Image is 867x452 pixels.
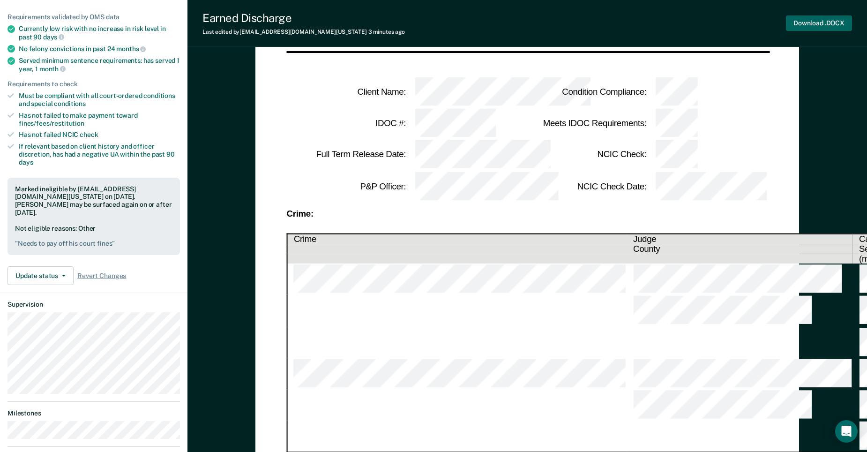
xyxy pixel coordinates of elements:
div: Has not failed NCIC [19,131,180,139]
pre: " Needs to pay off his court fines " [15,240,172,248]
span: fines/fees/restitution [19,120,84,127]
th: Judge [627,234,853,244]
button: Download .DOCX [786,15,852,31]
div: Has not failed to make payment toward [19,112,180,128]
span: month [39,65,66,73]
div: Not eligible reasons: Other [15,225,172,248]
td: Condition Compliance : [527,76,648,108]
td: P&P Officer : [287,171,407,202]
dt: Milestones [7,409,180,417]
th: Crime [287,234,627,244]
div: No felony convictions in past 24 [19,45,180,53]
span: months [116,45,146,53]
div: Requirements validated by OMS data [7,13,180,21]
span: 3 minutes ago [368,29,405,35]
td: Client Name : [287,76,407,108]
div: Served minimum sentence requirements: has served 1 year, 1 [19,57,180,73]
td: NCIC Check Date : [527,171,648,202]
td: Full Term Release Date : [287,139,407,171]
span: days [43,33,64,41]
div: Open Intercom Messenger [835,420,858,443]
button: Update status [7,266,74,285]
dt: Supervision [7,301,180,309]
span: days [19,158,33,166]
th: County [627,244,853,254]
td: Meets IDOC Requirements : [527,108,648,139]
div: Currently low risk with no increase in risk level in past 90 [19,25,180,41]
div: Requirements to check [7,80,180,88]
div: If relevant based on client history and officer discretion, has had a negative UA within the past 90 [19,143,180,166]
span: check [80,131,98,138]
span: Revert Changes [77,272,126,280]
td: IDOC # : [287,108,407,139]
td: NCIC Check : [527,139,648,171]
div: Crime: [287,210,768,218]
span: conditions [54,100,86,107]
div: Must be compliant with all court-ordered conditions and special [19,92,180,108]
div: Earned Discharge [202,11,405,25]
div: Marked ineligible by [EMAIL_ADDRESS][DOMAIN_NAME][US_STATE] on [DATE]. [PERSON_NAME] may be surfa... [15,185,172,217]
div: Last edited by [EMAIL_ADDRESS][DOMAIN_NAME][US_STATE] [202,29,405,35]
